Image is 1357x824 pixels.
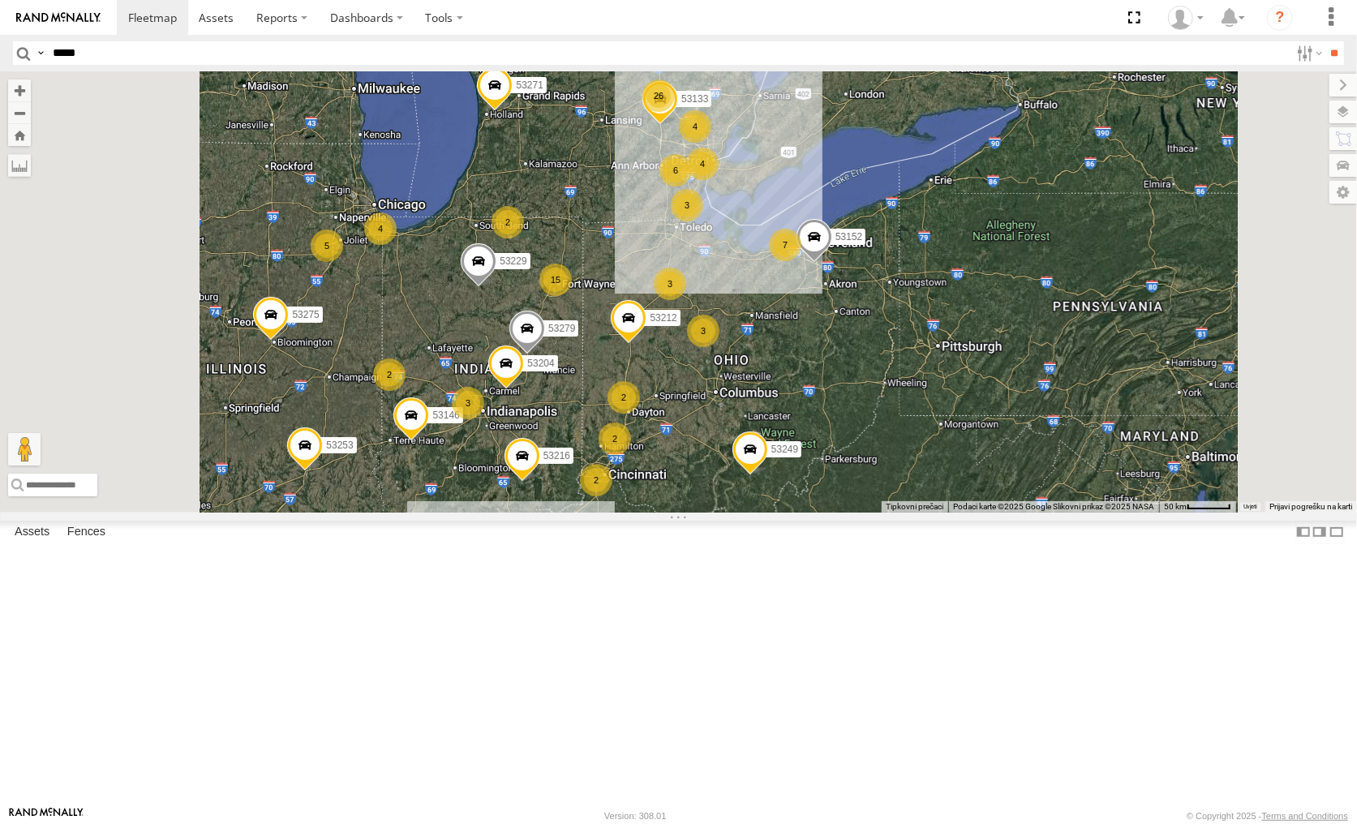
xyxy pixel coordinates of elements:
label: Fences [59,521,114,544]
img: rand-logo.svg [16,12,101,24]
div: 2 [599,423,631,455]
label: Dock Summary Table to the Right [1312,521,1328,544]
label: Assets [6,521,58,544]
button: Zoom out [8,101,31,124]
span: 53212 [650,312,676,324]
div: 2 [608,381,640,414]
div: 2 [492,206,524,238]
i: ? [1267,5,1293,31]
div: 5 [311,230,343,262]
label: Search Query [34,41,47,65]
span: 53253 [326,440,353,451]
div: 3 [671,189,703,221]
label: Measure [8,154,31,177]
div: 6 [659,154,692,187]
div: 2 [580,464,612,496]
button: Tipkovni prečaci [886,501,943,513]
span: 53229 [500,255,526,267]
span: Podaci karte ©2025 Google Slikovni prikaz ©2025 NASA [953,502,1154,511]
a: Uvjeti (otvara se u novoj kartici) [1243,503,1257,509]
div: © Copyright 2025 - [1187,811,1348,821]
div: Version: 308.01 [604,811,666,821]
a: Terms and Conditions [1262,811,1348,821]
span: 53275 [292,309,319,320]
span: 53279 [548,323,575,334]
span: 53133 [681,93,708,105]
div: 3 [452,387,484,419]
label: Hide Summary Table [1329,521,1345,544]
span: 53152 [835,231,861,242]
div: 4 [686,148,719,180]
span: 53204 [527,358,554,369]
a: Prijavi pogrešku na karti [1269,502,1352,511]
button: Mjerilo karte: 50 km naprema 51 piksela [1159,501,1236,513]
label: Dock Summary Table to the Left [1295,521,1312,544]
div: Miky Transport [1162,6,1209,30]
div: 4 [364,212,397,245]
div: 15 [539,264,572,296]
span: 53249 [771,444,797,455]
div: 3 [687,315,719,347]
a: Visit our Website [9,808,84,824]
button: Zoom Home [8,124,31,146]
span: 53216 [543,450,569,461]
label: Map Settings [1329,181,1357,204]
label: Search Filter Options [1290,41,1325,65]
div: 7 [769,229,801,261]
button: Povucite Pegmana na kartu da biste otvorili Street View [8,433,41,466]
div: 3 [654,268,686,300]
div: 4 [679,110,711,143]
span: 53271 [516,79,543,90]
div: 2 [373,358,406,391]
span: 50 km [1164,502,1187,511]
span: 53146 [432,410,459,421]
div: 26 [642,79,675,112]
button: Zoom in [8,79,31,101]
